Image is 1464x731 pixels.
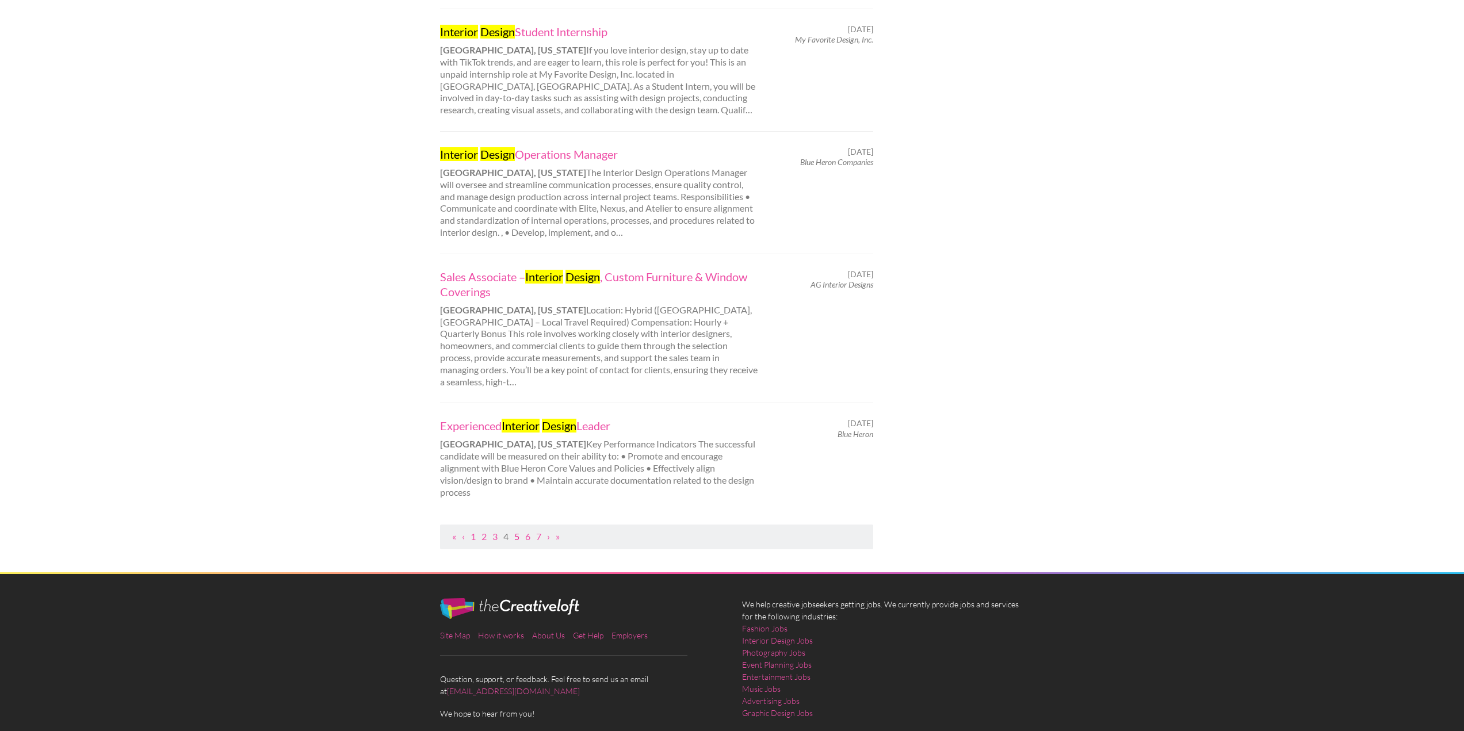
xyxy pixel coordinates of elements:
[462,531,465,542] a: Previous Page
[742,622,788,634] a: Fashion Jobs
[480,147,515,161] mark: Design
[611,630,648,640] a: Employers
[430,598,732,719] div: Question, support, or feedback. Feel free to send us an email at
[502,419,540,433] mark: Interior
[848,269,873,280] span: [DATE]
[440,147,760,162] a: Interior DesignOperations Manager
[556,531,560,542] a: Last Page, Page 18
[440,24,760,39] a: Interior DesignStudent Internship
[440,438,586,449] strong: [GEOGRAPHIC_DATA], [US_STATE]
[848,418,873,428] span: [DATE]
[503,531,509,542] a: Page 4
[565,270,600,284] mark: Design
[742,707,813,719] a: Graphic Design Jobs
[440,147,478,161] mark: Interior
[440,44,586,55] strong: [GEOGRAPHIC_DATA], [US_STATE]
[440,25,478,39] mark: Interior
[440,269,760,299] a: Sales Associate –Interior Design, Custom Furniture & Window Coverings
[848,147,873,157] span: [DATE]
[440,167,586,178] strong: [GEOGRAPHIC_DATA], [US_STATE]
[547,531,550,542] a: Next Page
[440,630,470,640] a: Site Map
[430,269,770,388] div: Location: Hybrid ([GEOGRAPHIC_DATA], [GEOGRAPHIC_DATA] – Local Travel Required) Compensation: Hou...
[430,147,770,239] div: The Interior Design Operations Manager will oversee and streamline communication processes, ensur...
[447,686,580,696] a: [EMAIL_ADDRESS][DOMAIN_NAME]
[532,630,565,640] a: About Us
[514,531,519,542] a: Page 5
[440,707,722,719] span: We hope to hear from you!
[525,270,563,284] mark: Interior
[742,683,781,695] a: Music Jobs
[492,531,498,542] a: Page 3
[742,671,811,683] a: Entertainment Jobs
[478,630,524,640] a: How it works
[542,419,576,433] mark: Design
[440,598,579,619] img: The Creative Loft
[838,429,873,439] em: Blue Heron
[811,280,873,289] em: AG Interior Designs
[742,695,800,707] a: Advertising Jobs
[481,531,487,542] a: Page 2
[480,25,515,39] mark: Design
[471,531,476,542] a: Page 1
[430,24,770,116] div: If you love interior design, stay up to date with TikTok trends, and are eager to learn, this rol...
[795,35,873,44] em: My Favorite Design, Inc.
[430,418,770,498] div: Key Performance Indicators The successful candidate will be measured on their ability to: • Promo...
[452,531,456,542] a: First Page
[573,630,603,640] a: Get Help
[800,157,873,167] em: Blue Heron Companies
[732,598,1034,728] div: We help creative jobseekers getting jobs. We currently provide jobs and services for the followin...
[848,24,873,35] span: [DATE]
[440,418,760,433] a: ExperiencedInterior DesignLeader
[742,646,805,659] a: Photography Jobs
[742,634,813,646] a: Interior Design Jobs
[525,531,530,542] a: Page 6
[440,304,586,315] strong: [GEOGRAPHIC_DATA], [US_STATE]
[536,531,541,542] a: Page 7
[742,659,812,671] a: Event Planning Jobs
